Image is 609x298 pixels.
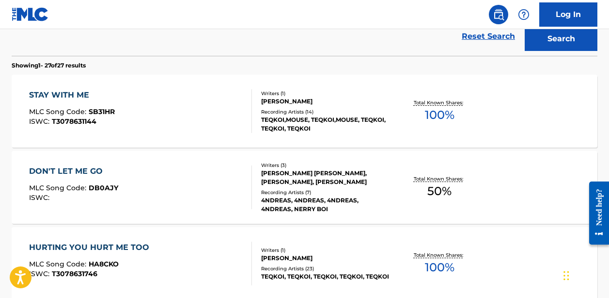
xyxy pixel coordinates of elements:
a: Reset Search [457,26,520,47]
div: Recording Artists ( 14 ) [261,108,391,116]
div: DON'T LET ME GO [29,166,118,177]
div: [PERSON_NAME] [261,254,391,263]
img: help [518,9,530,20]
div: Help [514,5,533,24]
div: 4NDREAS, 4NDREAS, 4NDREAS, 4NDREAS, NERRY BOI [261,196,391,214]
div: TEQKOI, TEQKOI, TEQKOI, TEQKOI, TEQKOI [261,272,391,281]
div: [PERSON_NAME] [261,97,391,106]
p: Showing 1 - 27 of 27 results [12,61,86,70]
div: TEQKOI,MOUSE, TEQKOI,MOUSE, TEQKOI, TEQKOI, TEQKOI [261,116,391,133]
a: DON'T LET ME GOMLC Song Code:DB0AJYISWC:Writers (3)[PERSON_NAME] [PERSON_NAME], [PERSON_NAME], [P... [12,151,597,224]
span: HA8CKO [89,260,119,268]
span: T3078631144 [52,117,96,126]
a: Log In [539,2,597,27]
div: Writers ( 1 ) [261,90,391,97]
div: Drag [563,261,569,290]
img: MLC Logo [12,7,49,21]
div: STAY WITH ME [29,89,115,101]
img: search [493,9,504,20]
a: STAY WITH MEMLC Song Code:SB31HRISWC:T3078631144Writers (1)[PERSON_NAME]Recording Artists (14)TEQ... [12,75,597,148]
iframe: Chat Widget [561,251,609,298]
span: 100 % [425,106,454,124]
span: DB0AJY [89,183,118,192]
span: MLC Song Code : [29,107,89,116]
span: T3078631746 [52,269,97,278]
button: Search [525,27,597,51]
div: HURTING YOU HURT ME TOO [29,242,154,253]
p: Total Known Shares: [414,175,466,182]
div: Writers ( 1 ) [261,247,391,254]
span: ISWC : [29,269,52,278]
span: 50 % [427,182,452,200]
span: ISWC : [29,193,52,202]
span: MLC Song Code : [29,183,89,192]
p: Total Known Shares: [414,251,466,259]
div: Recording Artists ( 7 ) [261,189,391,196]
div: [PERSON_NAME] [PERSON_NAME], [PERSON_NAME], [PERSON_NAME] [261,169,391,186]
iframe: Resource Center [582,172,609,255]
span: ISWC : [29,117,52,126]
div: Writers ( 3 ) [261,162,391,169]
span: MLC Song Code : [29,260,89,268]
span: 100 % [425,259,454,276]
div: Recording Artists ( 23 ) [261,265,391,272]
a: Public Search [489,5,508,24]
p: Total Known Shares: [414,99,466,106]
span: SB31HR [89,107,115,116]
